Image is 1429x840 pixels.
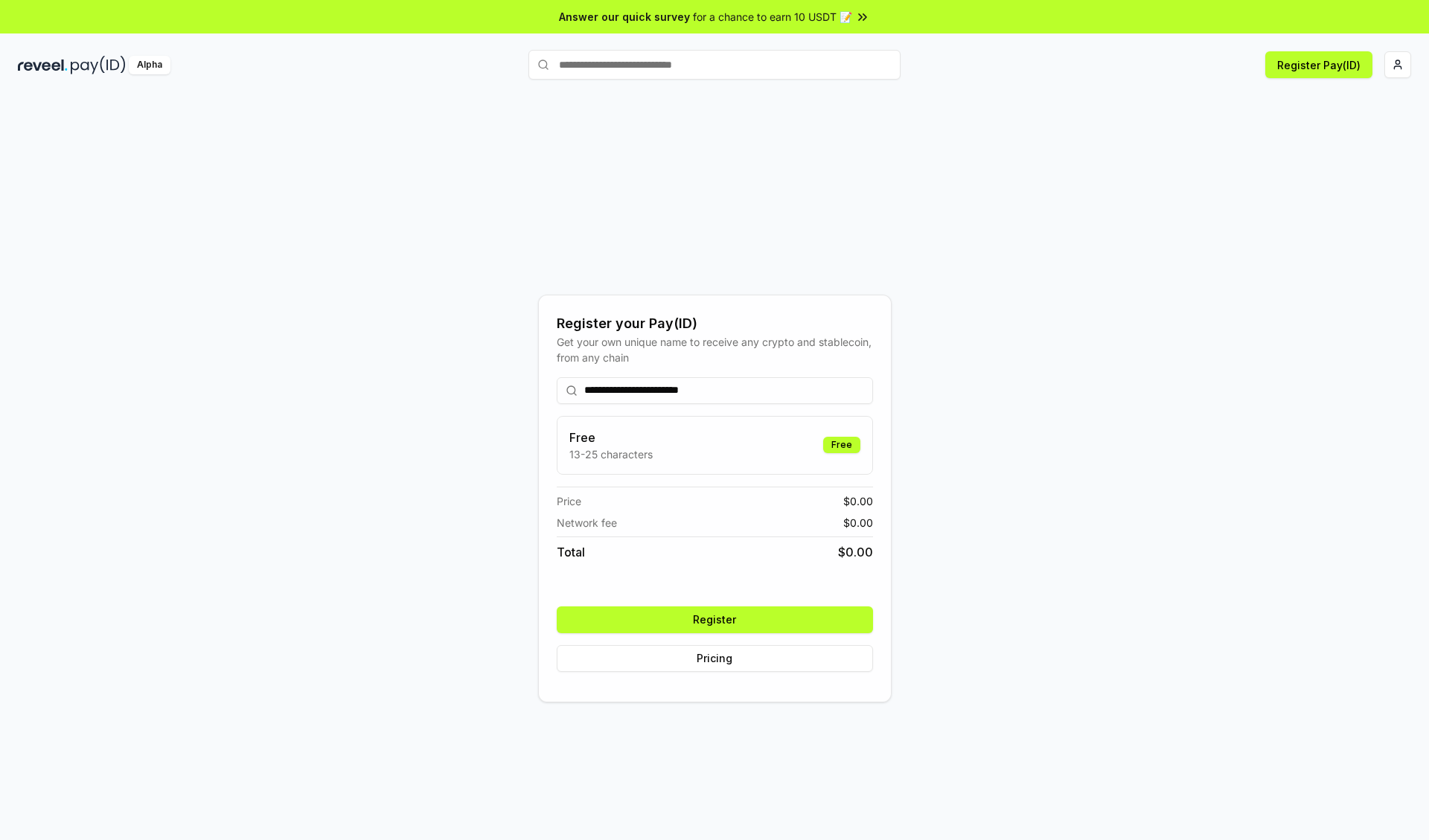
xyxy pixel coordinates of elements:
[569,429,653,446] h3: Free
[557,606,873,633] button: Register
[557,515,617,530] span: Network fee
[557,334,873,365] div: Get your own unique name to receive any crypto and stablecoin, from any chain
[1265,51,1372,78] button: Register Pay(ID)
[693,9,852,25] span: for a chance to earn 10 USDT 📝
[557,543,585,561] span: Total
[557,645,873,672] button: Pricing
[838,543,873,561] span: $ 0.00
[843,515,873,530] span: $ 0.00
[129,56,170,74] div: Alpha
[71,56,126,74] img: pay_id
[18,56,68,74] img: reveel_dark
[557,313,873,334] div: Register your Pay(ID)
[843,493,873,509] span: $ 0.00
[823,437,860,453] div: Free
[559,9,690,25] span: Answer our quick survey
[569,446,653,462] p: 13-25 characters
[557,493,581,509] span: Price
